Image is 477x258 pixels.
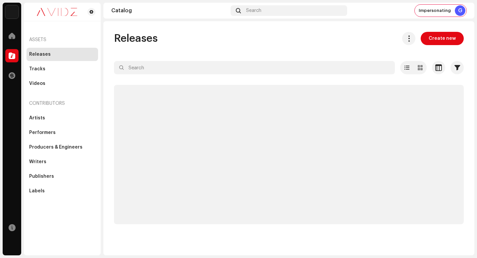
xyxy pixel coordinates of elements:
[26,126,98,139] re-m-nav-item: Performers
[29,145,82,150] div: Producers & Engineers
[26,111,98,125] re-m-nav-item: Artists
[29,115,45,121] div: Artists
[26,155,98,168] re-m-nav-item: Writers
[26,48,98,61] re-m-nav-item: Releases
[419,8,451,13] span: Impersonating
[29,81,45,86] div: Videos
[29,188,45,194] div: Labels
[421,32,464,45] button: Create new
[29,174,54,179] div: Publishers
[29,66,45,72] div: Tracks
[26,184,98,198] re-m-nav-item: Labels
[455,5,465,16] div: G
[29,159,46,164] div: Writers
[111,8,228,13] div: Catalog
[5,5,19,19] img: 10d72f0b-d06a-424f-aeaa-9c9f537e57b6
[26,170,98,183] re-m-nav-item: Publishers
[26,141,98,154] re-m-nav-item: Producers & Engineers
[26,96,98,111] re-a-nav-header: Contributors
[26,32,98,48] re-a-nav-header: Assets
[429,32,456,45] span: Create new
[29,130,56,135] div: Performers
[26,62,98,76] re-m-nav-item: Tracks
[26,77,98,90] re-m-nav-item: Videos
[29,8,85,16] img: 0c631eef-60b6-411a-a233-6856366a70de
[114,61,395,74] input: Search
[246,8,261,13] span: Search
[114,32,158,45] span: Releases
[29,52,51,57] div: Releases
